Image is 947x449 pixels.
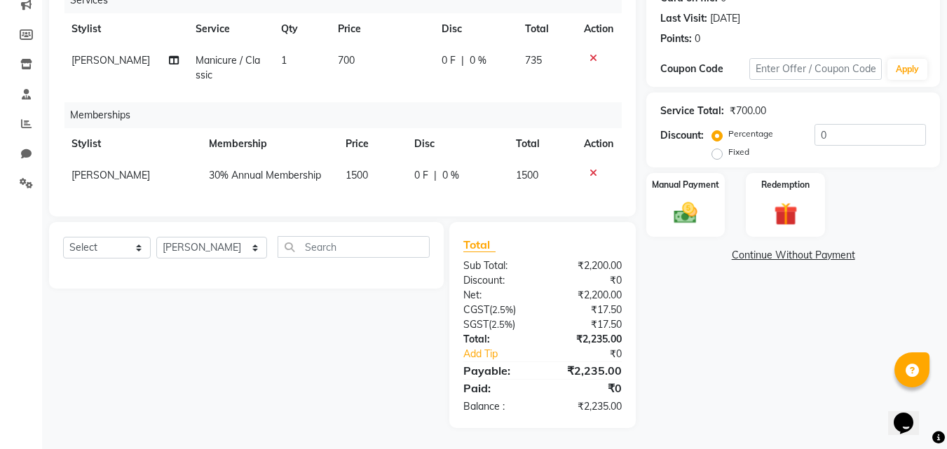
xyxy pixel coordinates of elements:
input: Enter Offer / Coupon Code [749,58,882,80]
label: Manual Payment [652,179,719,191]
div: Memberships [64,102,632,128]
div: ₹2,235.00 [543,332,632,347]
div: ₹17.50 [543,317,632,332]
div: ₹700.00 [730,104,766,118]
div: ₹0 [543,273,632,288]
span: 1 [281,54,287,67]
th: Total [517,13,576,45]
div: Paid: [453,380,543,396]
th: Membership [200,128,337,160]
div: Total: [453,332,543,347]
span: [PERSON_NAME] [71,169,150,181]
iframe: chat widget [888,393,933,435]
img: _gift.svg [767,200,805,228]
div: Payable: [453,362,543,379]
label: Percentage [728,127,773,140]
span: | [461,53,464,68]
th: Price [337,128,406,160]
th: Stylist [63,128,200,160]
span: 0 F [414,168,428,183]
div: Sub Total: [453,258,543,273]
th: Total [507,128,576,160]
button: Apply [887,59,927,80]
div: [DATE] [710,11,740,26]
div: Balance : [453,399,543,414]
span: 1500 [346,169,368,181]
div: Discount: [453,273,543,288]
span: 2.5% [491,319,512,330]
div: Net: [453,288,543,303]
span: 0 % [442,168,459,183]
div: ₹2,200.00 [543,258,632,273]
div: ₹2,235.00 [543,362,632,379]
span: SGST [463,318,489,331]
label: Fixed [728,146,749,158]
a: Add Tip [453,347,557,361]
span: 1500 [516,169,538,181]
span: 700 [338,54,355,67]
div: Last Visit: [660,11,707,26]
span: Total [463,237,496,252]
img: _cash.svg [667,200,704,226]
span: 30% Annual Membership [209,169,321,181]
div: Discount: [660,128,704,143]
th: Disc [406,128,507,160]
th: Disc [433,13,517,45]
span: 0 F [442,53,456,68]
span: 0 % [470,53,486,68]
div: Points: [660,32,692,46]
span: 2.5% [492,304,513,315]
th: Action [575,128,622,160]
span: 735 [525,54,542,67]
span: Manicure / Classic [196,54,260,81]
input: Search [278,236,430,258]
div: ( ) [453,303,543,317]
span: [PERSON_NAME] [71,54,150,67]
label: Redemption [761,179,810,191]
span: CGST [463,303,489,316]
th: Qty [273,13,329,45]
th: Stylist [63,13,187,45]
div: ₹17.50 [543,303,632,317]
th: Price [329,13,433,45]
div: ₹2,235.00 [543,399,632,414]
th: Action [575,13,622,45]
div: ₹0 [558,347,633,361]
div: ₹2,200.00 [543,288,632,303]
a: Continue Without Payment [649,248,937,263]
div: Coupon Code [660,62,749,76]
span: | [434,168,437,183]
div: ( ) [453,317,543,332]
th: Service [187,13,273,45]
div: 0 [695,32,700,46]
div: Service Total: [660,104,724,118]
div: ₹0 [543,380,632,396]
